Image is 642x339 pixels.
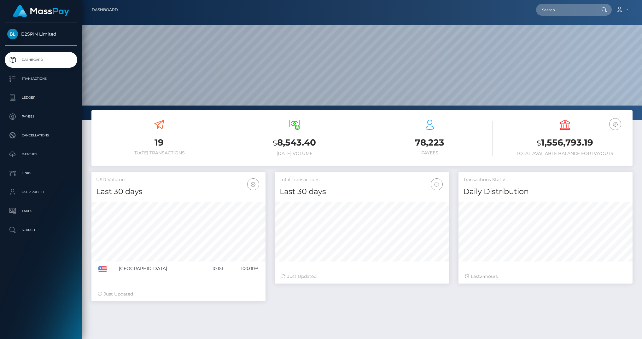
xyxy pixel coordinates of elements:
a: Transactions [5,71,77,87]
a: Taxes [5,203,77,219]
img: MassPay Logo [13,5,69,17]
a: Dashboard [92,3,118,16]
div: Just Updated [281,273,443,280]
p: Search [7,225,75,235]
td: [GEOGRAPHIC_DATA] [117,261,201,276]
p: Transactions [7,74,75,83]
small: $ [273,139,277,147]
h4: Last 30 days [280,186,444,197]
h3: 8,543.40 [231,136,357,149]
a: Payees [5,109,77,124]
h4: Daily Distribution [463,186,628,197]
span: B2SPIN Limited [5,31,77,37]
p: Payees [7,112,75,121]
h6: Total Available Balance for Payouts [502,151,628,156]
td: 10,151 [201,261,225,276]
div: Last hours [465,273,626,280]
p: User Profile [7,187,75,197]
a: Ledger [5,90,77,106]
input: Search... [536,4,595,16]
p: Dashboard [7,55,75,65]
p: Batches [7,150,75,159]
a: Search [5,222,77,238]
a: Dashboard [5,52,77,68]
h5: Total Transactions [280,177,444,183]
img: US.png [98,266,107,272]
h6: Payees [367,150,493,156]
span: 24 [480,273,485,279]
p: Ledger [7,93,75,102]
a: Cancellations [5,128,77,143]
p: Taxes [7,206,75,216]
h3: 1,556,793.19 [502,136,628,149]
p: Cancellations [7,131,75,140]
h4: Last 30 days [96,186,261,197]
p: Links [7,169,75,178]
td: 100.00% [225,261,261,276]
h6: [DATE] Transactions [96,150,222,156]
h3: 78,223 [367,136,493,149]
img: B2SPIN Limited [7,29,18,39]
div: Just Updated [98,291,259,297]
h6: [DATE] Volume [231,151,357,156]
small: $ [537,139,541,147]
a: Batches [5,147,77,162]
h5: USD Volume [96,177,261,183]
a: Links [5,165,77,181]
a: User Profile [5,184,77,200]
h3: 19 [96,136,222,149]
h5: Transactions Status [463,177,628,183]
